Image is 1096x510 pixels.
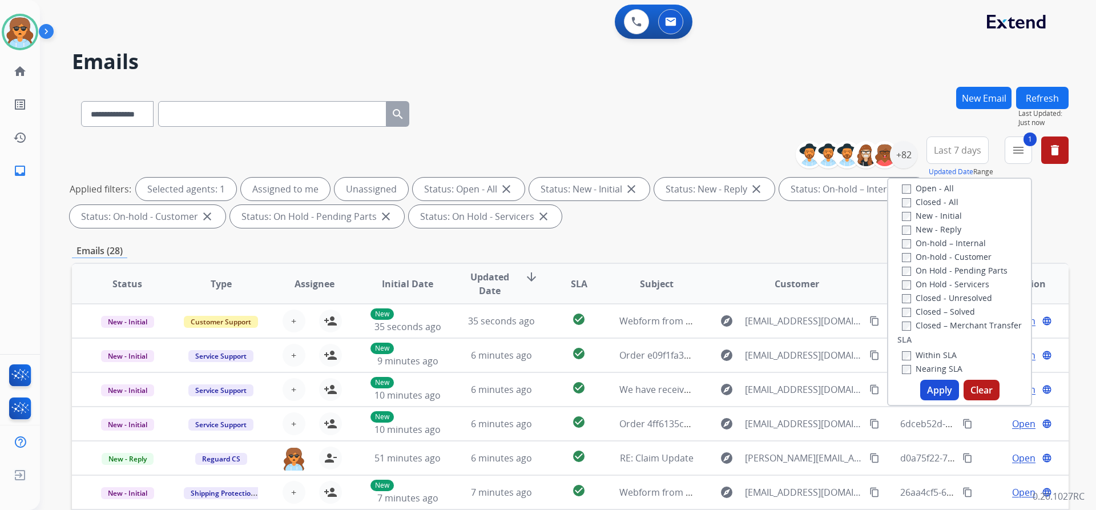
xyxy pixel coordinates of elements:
mat-icon: home [13,65,27,78]
label: Closed - All [902,196,958,207]
input: Closed – Solved [902,308,911,317]
span: 51 minutes ago [374,452,441,464]
span: New - Initial [101,487,154,499]
span: New - Initial [101,350,154,362]
mat-icon: close [750,182,763,196]
div: Unassigned [335,178,408,200]
input: Closed - All [902,198,911,207]
h2: Emails [72,50,1069,73]
button: Clear [964,380,1000,400]
span: 1 [1024,132,1037,146]
button: Last 7 days [926,136,989,164]
span: 10 minutes ago [374,389,441,401]
button: Updated Date [929,167,973,176]
label: New - Initial [902,210,962,221]
mat-icon: explore [720,417,734,431]
mat-icon: search [391,107,405,121]
span: Open [1012,451,1035,465]
div: Status: New - Initial [529,178,650,200]
mat-icon: explore [720,314,734,328]
input: Closed - Unresolved [902,294,911,303]
mat-icon: inbox [13,164,27,178]
mat-icon: close [537,210,550,223]
mat-icon: explore [720,348,734,362]
mat-icon: language [1042,419,1052,429]
span: + [291,348,296,362]
span: + [291,485,296,499]
button: Apply [920,380,959,400]
mat-icon: content_copy [869,419,880,429]
span: 6 minutes ago [471,452,532,464]
button: + [283,481,305,504]
input: Within SLA [902,351,911,360]
span: [EMAIL_ADDRESS][DOMAIN_NAME] [745,417,863,431]
div: Status: On-hold – Internal [779,178,928,200]
div: Status: Open - All [413,178,525,200]
mat-icon: menu [1012,143,1025,157]
button: + [283,344,305,367]
mat-icon: content_copy [869,453,880,463]
mat-icon: person_add [324,383,337,396]
mat-icon: check_circle [572,381,586,395]
button: + [283,310,305,332]
mat-icon: explore [720,383,734,396]
span: 35 seconds ago [374,320,441,333]
label: Closed - Unresolved [902,292,992,303]
mat-icon: language [1042,487,1052,497]
p: New [370,308,394,320]
label: Nearing SLA [902,363,962,374]
mat-icon: check_circle [572,312,586,326]
span: 6 minutes ago [471,349,532,362]
span: Open [1012,417,1035,431]
input: New - Initial [902,212,911,221]
p: Emails (28) [72,244,127,258]
span: 7 minutes ago [377,492,438,504]
input: On-hold – Internal [902,239,911,248]
span: d0a75f22-7e4b-437c-ae92-41d735378c06 [900,452,1074,464]
span: Type [211,277,232,291]
input: On Hold - Servicers [902,280,911,290]
span: Status [112,277,142,291]
span: 6 minutes ago [471,417,532,430]
mat-icon: person_add [324,314,337,328]
mat-icon: language [1042,384,1052,395]
div: Status: On Hold - Pending Parts [230,205,404,228]
button: + [283,412,305,435]
span: 9 minutes ago [377,355,438,367]
mat-icon: close [200,210,214,223]
label: Closed – Merchant Transfer [902,320,1022,331]
span: 6dceb52d-7884-47e8-904d-9d8151a05853 [900,417,1078,430]
span: Service Support [188,350,253,362]
label: Open - All [902,183,954,194]
mat-icon: list_alt [13,98,27,111]
mat-icon: close [624,182,638,196]
mat-icon: check_circle [572,484,586,497]
input: New - Reply [902,226,911,235]
span: + [291,417,296,431]
input: On-hold - Customer [902,253,911,262]
span: New - Initial [101,419,154,431]
span: Last 7 days [934,148,981,152]
input: Closed – Merchant Transfer [902,322,911,331]
p: New [370,377,394,388]
span: Service Support [188,419,253,431]
span: Initial Date [382,277,433,291]
span: Updated Date [464,270,516,298]
span: [PERSON_NAME][EMAIL_ADDRESS][DOMAIN_NAME] [745,451,863,465]
mat-icon: check_circle [572,415,586,429]
mat-icon: delete [1048,143,1062,157]
span: 6 minutes ago [471,383,532,396]
mat-icon: check_circle [572,449,586,463]
mat-icon: content_copy [962,419,973,429]
label: On Hold - Pending Parts [902,265,1008,276]
p: New [370,411,394,423]
input: Open - All [902,184,911,194]
mat-icon: person_add [324,417,337,431]
mat-icon: explore [720,451,734,465]
span: Assignee [295,277,335,291]
p: 0.20.1027RC [1033,489,1085,503]
span: [EMAIL_ADDRESS][DOMAIN_NAME] [745,383,863,396]
mat-icon: content_copy [962,453,973,463]
span: Subject [640,277,674,291]
div: Status: New - Reply [654,178,775,200]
